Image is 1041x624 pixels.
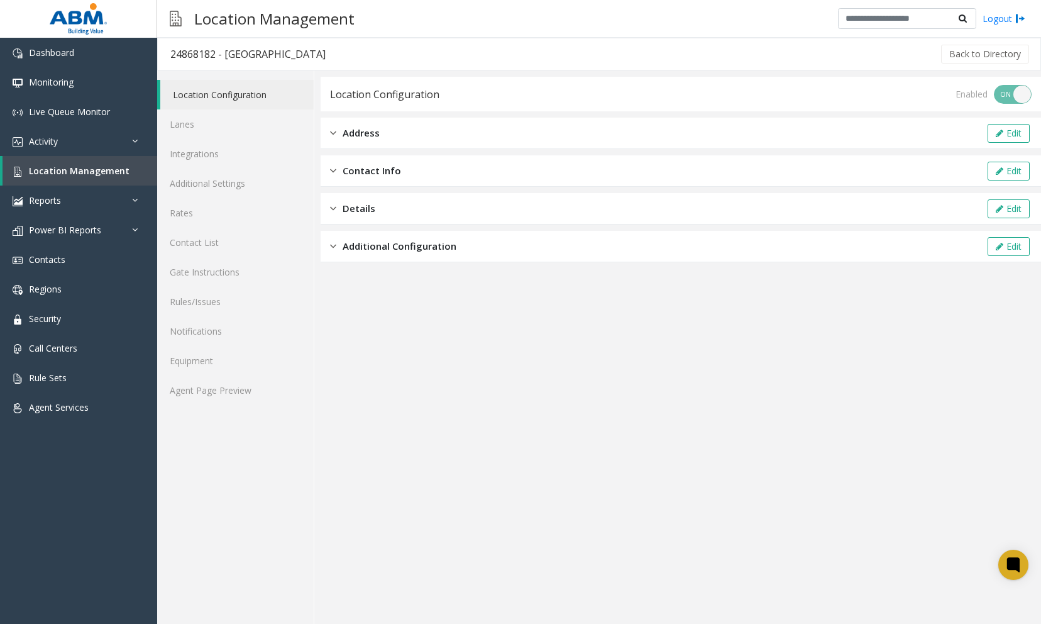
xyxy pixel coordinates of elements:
[29,253,65,265] span: Contacts
[29,224,101,236] span: Power BI Reports
[988,124,1030,143] button: Edit
[330,201,336,216] img: closed
[3,156,157,186] a: Location Management
[29,372,67,384] span: Rule Sets
[13,403,23,413] img: 'icon'
[1015,12,1025,25] img: logout
[988,162,1030,181] button: Edit
[13,255,23,265] img: 'icon'
[330,126,336,140] img: closed
[157,109,314,139] a: Lanes
[29,165,129,177] span: Location Management
[29,106,110,118] span: Live Queue Monitor
[29,47,74,58] span: Dashboard
[13,226,23,236] img: 'icon'
[13,285,23,295] img: 'icon'
[988,237,1030,256] button: Edit
[343,126,380,140] span: Address
[13,374,23,384] img: 'icon'
[29,76,74,88] span: Monitoring
[157,198,314,228] a: Rates
[988,199,1030,218] button: Edit
[160,80,314,109] a: Location Configuration
[29,342,77,354] span: Call Centers
[157,346,314,376] a: Equipment
[13,78,23,88] img: 'icon'
[29,283,62,295] span: Regions
[330,164,336,178] img: closed
[29,313,61,325] span: Security
[330,239,336,253] img: closed
[13,315,23,325] img: 'icon'
[157,316,314,346] a: Notifications
[13,344,23,354] img: 'icon'
[13,108,23,118] img: 'icon'
[983,12,1025,25] a: Logout
[343,239,456,253] span: Additional Configuration
[188,3,361,34] h3: Location Management
[157,228,314,257] a: Contact List
[157,287,314,316] a: Rules/Issues
[157,169,314,198] a: Additional Settings
[29,194,61,206] span: Reports
[941,45,1029,64] button: Back to Directory
[170,3,182,34] img: pageIcon
[157,139,314,169] a: Integrations
[13,137,23,147] img: 'icon'
[13,196,23,206] img: 'icon'
[157,376,314,405] a: Agent Page Preview
[956,87,988,101] div: Enabled
[29,401,89,413] span: Agent Services
[343,201,375,216] span: Details
[29,135,58,147] span: Activity
[170,46,326,62] div: 24868182 - [GEOGRAPHIC_DATA]
[13,48,23,58] img: 'icon'
[13,167,23,177] img: 'icon'
[330,86,439,103] div: Location Configuration
[157,257,314,287] a: Gate Instructions
[343,164,401,178] span: Contact Info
